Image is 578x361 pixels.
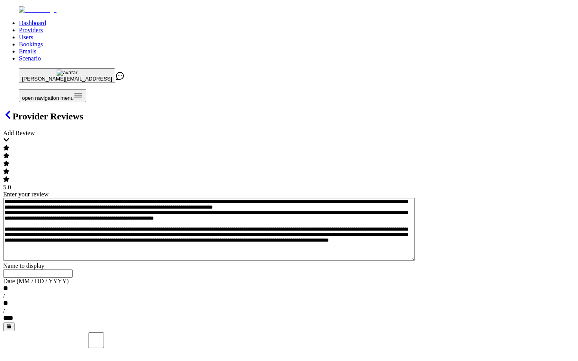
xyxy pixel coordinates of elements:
label: Name to display [3,262,44,269]
a: Emails [19,48,36,55]
label: Enter your review [3,191,49,198]
a: Bookings [19,41,43,48]
button: avatar[PERSON_NAME][EMAIL_ADDRESS] [19,68,115,83]
span: [PERSON_NAME][EMAIL_ADDRESS] [22,76,112,82]
div: day, [3,300,11,308]
div: / [3,308,575,315]
span: 5.0 [3,184,11,191]
button: Open menu [19,89,86,102]
div: / [3,293,575,300]
a: Scenario [19,55,41,62]
div: month, [3,285,12,293]
div: year, [3,315,18,323]
img: avatar [57,70,77,76]
input: This review is imported as part of Provider's Subscription [5,332,188,348]
span: open navigation menu [22,95,74,101]
span: Date (MM / DD / YYYY) [3,278,69,284]
textarea: Enter your review [3,198,415,261]
a: Users [19,34,33,40]
a: Dashboard [19,20,46,26]
input: Name to display [3,269,73,278]
img: Fluum Logo [19,6,57,13]
h2: Provider Reviews [3,110,575,122]
button: Calendar [3,323,15,331]
a: Providers [19,27,43,33]
span: Add Review [3,130,35,136]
